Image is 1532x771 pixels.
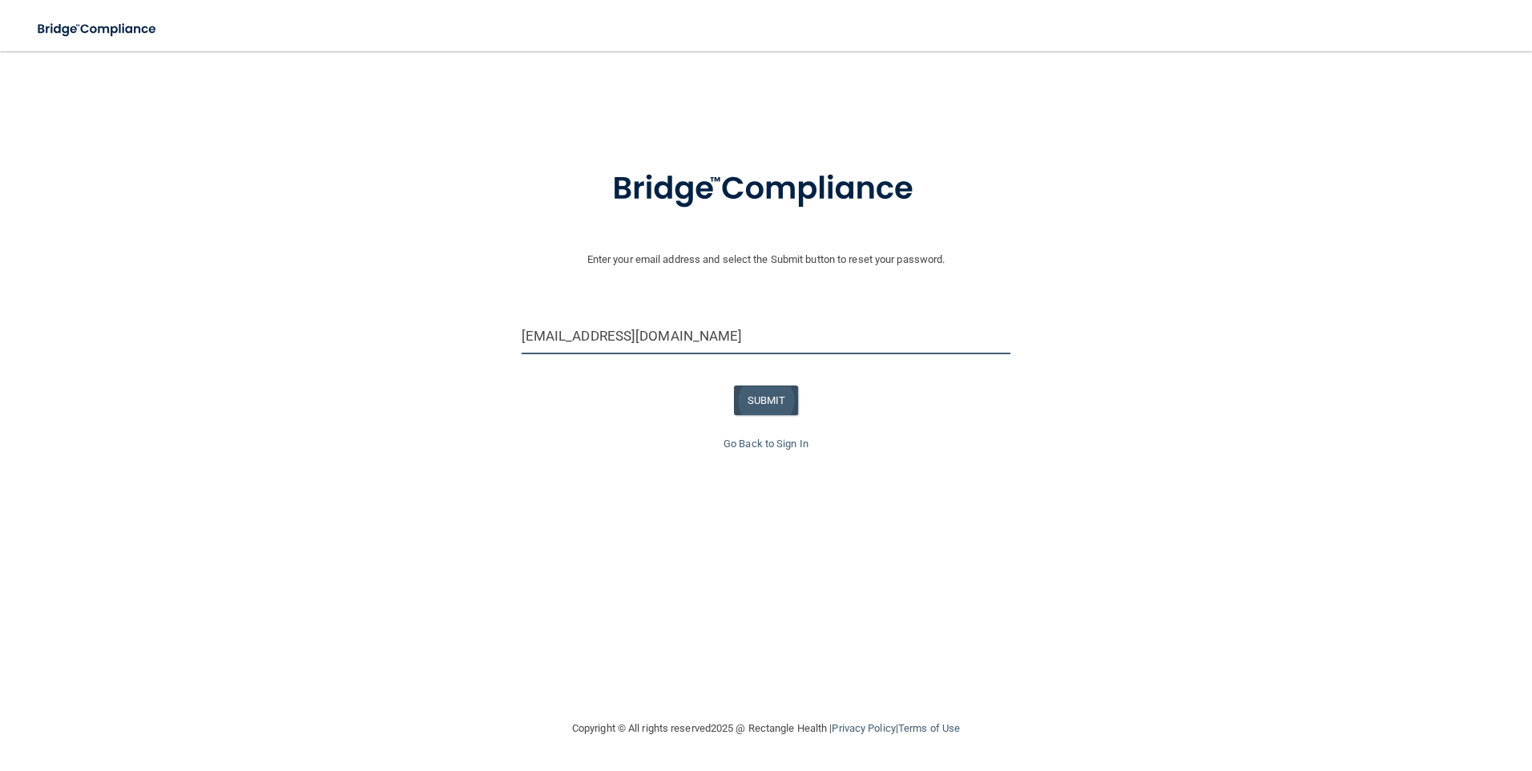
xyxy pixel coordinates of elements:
input: Email [522,318,1011,354]
img: bridge_compliance_login_screen.278c3ca4.svg [579,147,953,231]
iframe: Drift Widget Chat Controller [1255,657,1513,721]
a: Terms of Use [898,722,960,734]
button: SUBMIT [734,385,799,415]
a: Privacy Policy [832,722,895,734]
img: bridge_compliance_login_screen.278c3ca4.svg [24,13,171,46]
div: Copyright © All rights reserved 2025 @ Rectangle Health | | [474,703,1058,754]
a: Go Back to Sign In [724,438,808,450]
